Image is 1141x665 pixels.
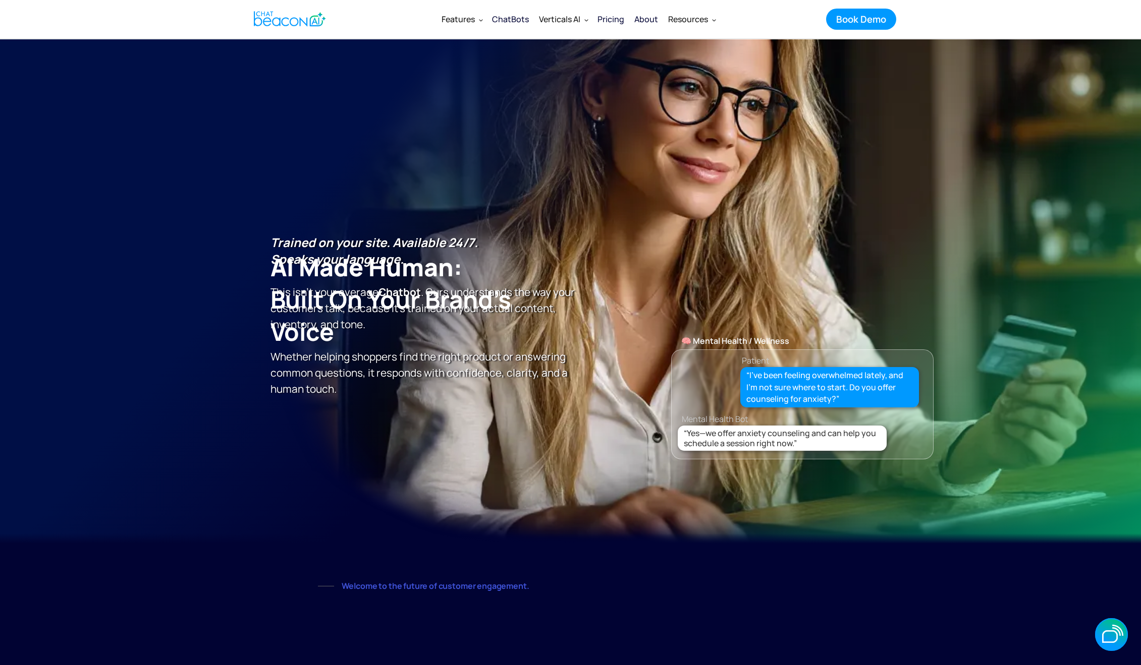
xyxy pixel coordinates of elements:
[742,353,769,368] div: Patient
[826,9,896,30] a: Book Demo
[270,251,576,348] h1: AI Made Human: ‍
[539,12,580,26] div: Verticals AI
[663,7,720,31] div: Resources
[634,12,658,26] div: About
[270,283,512,348] span: Built on Your Brand’s Voice
[479,18,483,22] img: Dropdown
[492,12,529,26] div: ChatBots
[437,7,487,31] div: Features
[712,18,716,22] img: Dropdown
[684,428,884,448] div: “Yes—we offer anxiety counseling and can help you schedule a session right now.”
[318,586,334,586] img: Line
[270,234,576,397] p: This isn’t your average . Ours understands the way your customers talk, because it’s trained on y...
[672,334,933,348] div: 🧠 Mental Health / Wellness
[597,12,624,26] div: Pricing
[746,370,913,405] div: “I’ve been feeling overwhelmed lately, and I’m not sure where to start. Do you offer counseling f...
[836,13,886,26] div: Book Demo
[442,12,475,26] div: Features
[245,7,332,31] a: home
[534,7,592,31] div: Verticals AI
[342,580,529,591] strong: Welcome to the future of customer engagement.
[584,18,588,22] img: Dropdown
[682,412,943,426] div: Mental Health Bot
[270,234,478,267] strong: Trained on your site. Available 24/7. Speaks your language.
[592,6,629,32] a: Pricing
[629,6,663,32] a: About
[487,7,534,31] a: ChatBots
[668,12,708,26] div: Resources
